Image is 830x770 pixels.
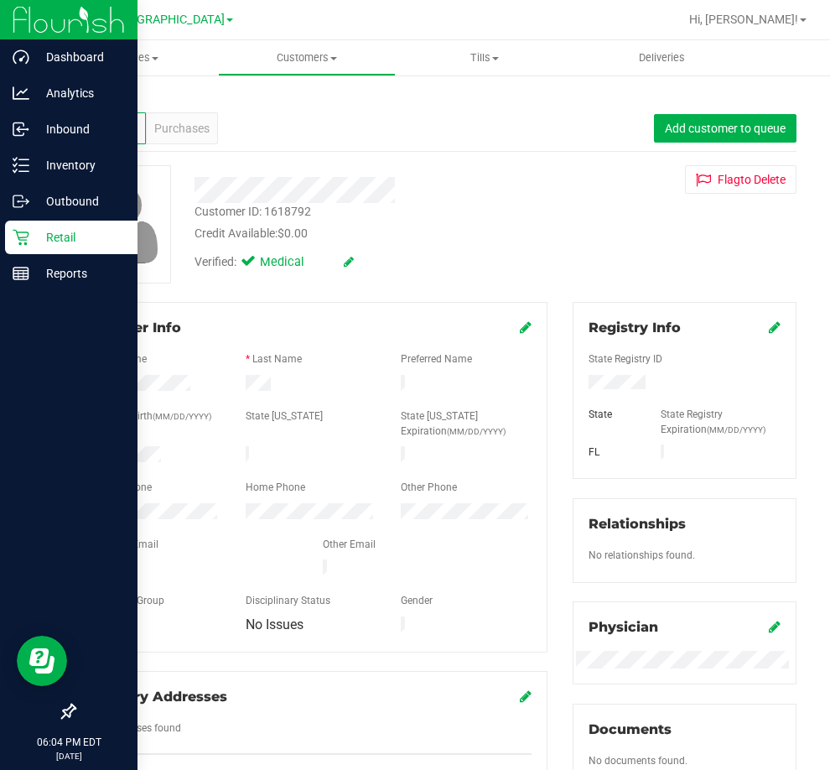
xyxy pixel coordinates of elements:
[589,548,695,563] label: No relationships found.
[707,425,765,434] span: (MM/DD/YYYY)
[13,157,29,174] inline-svg: Inventory
[589,516,686,532] span: Relationships
[252,351,302,367] label: Last Name
[589,619,658,635] span: Physician
[29,227,130,247] p: Retail
[396,40,573,75] a: Tills
[589,351,662,367] label: State Registry ID
[246,617,303,632] span: No Issues
[589,755,687,767] span: No documents found.
[589,320,681,336] span: Registry Info
[246,408,323,424] label: State [US_STATE]
[654,114,796,143] button: Add customer to queue
[278,226,308,240] span: $0.00
[246,480,305,495] label: Home Phone
[29,155,130,175] p: Inventory
[685,165,796,194] button: Flagto Delete
[153,412,211,421] span: (MM/DD/YYYY)
[689,13,798,26] span: Hi, [PERSON_NAME]!
[665,122,786,135] span: Add customer to queue
[195,203,311,221] div: Customer ID: 1618792
[323,537,376,552] label: Other Email
[218,40,396,75] a: Customers
[29,119,130,139] p: Inbound
[195,253,354,272] div: Verified:
[29,47,130,67] p: Dashboard
[589,721,672,737] span: Documents
[13,229,29,246] inline-svg: Retail
[260,253,327,272] span: Medical
[90,689,227,705] span: Delivery Addresses
[401,351,472,367] label: Preferred Name
[13,121,29,138] inline-svg: Inbound
[401,593,433,608] label: Gender
[29,191,130,211] p: Outbound
[29,83,130,103] p: Analytics
[246,593,330,608] label: Disciplinary Status
[8,735,130,750] p: 06:04 PM EDT
[401,408,532,439] label: State [US_STATE] Expiration
[13,85,29,101] inline-svg: Analytics
[195,225,543,242] div: Credit Available:
[154,120,210,138] span: Purchases
[573,40,751,75] a: Deliveries
[616,50,708,65] span: Deliveries
[576,445,648,460] div: FL
[397,50,573,65] span: Tills
[13,49,29,65] inline-svg: Dashboard
[219,50,395,65] span: Customers
[13,265,29,282] inline-svg: Reports
[576,407,648,422] div: State
[110,13,225,27] span: [GEOGRAPHIC_DATA]
[447,427,506,436] span: (MM/DD/YYYY)
[17,636,67,686] iframe: Resource center
[401,480,457,495] label: Other Phone
[661,407,781,437] label: State Registry Expiration
[13,193,29,210] inline-svg: Outbound
[96,408,211,424] label: Date of Birth
[8,750,130,762] p: [DATE]
[29,263,130,284] p: Reports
